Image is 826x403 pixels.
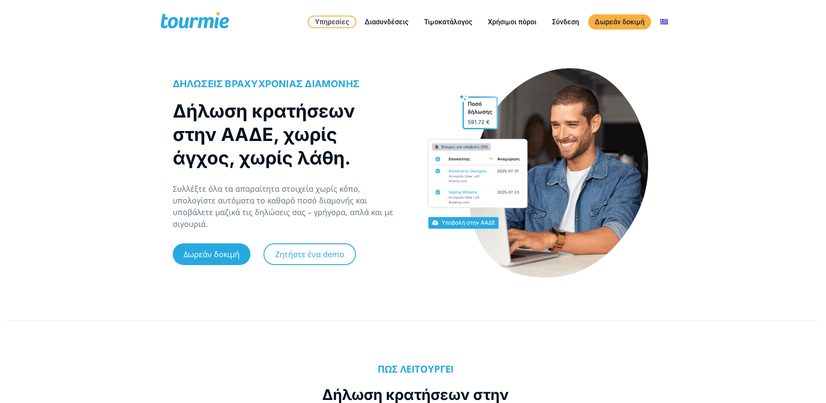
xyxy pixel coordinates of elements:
[173,243,250,265] a: Δωρεάν δοκιμή
[173,183,404,230] p: Συλλέξτε όλα τα απαραίτητα στοιχεία χωρίς κόπο, υπολογίστε αυτόματα το καθαρό ποσό διαμονής και υ...
[263,243,356,265] a: Ζητήστε ένα demo
[358,16,415,27] a: Διασυνδέσεις
[378,362,454,375] b: ΠΩΣ ΛΕΙΤΟΥΡΓΕΙ
[308,16,356,28] a: Υπηρεσίες
[418,16,479,27] a: Τιμοκατάλογος
[546,16,586,27] a: Σύνδεση
[173,99,395,170] h1: Δήλωση κρατήσεων στην ΑΑΔΕ, χωρίς άγχος, χωρίς λάθη.
[173,78,360,89] span: ΔΗΛΩΣΕΙΣ ΒΡΑΧΥΧΡΟΝΙΑΣ ΔΙΑΜΟΝΗΣ
[481,16,543,27] a: Χρήσιμοι πόροι
[588,14,651,29] a: Δωρεάν δοκιμή
[654,16,675,27] a: Αλλαγή σε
